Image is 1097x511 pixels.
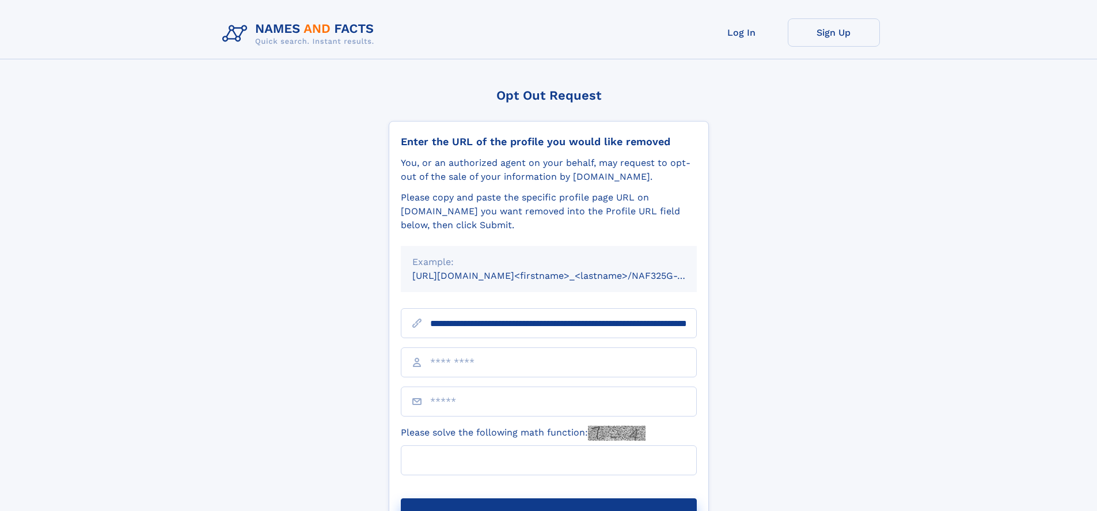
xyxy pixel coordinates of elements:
[696,18,788,47] a: Log In
[412,270,719,281] small: [URL][DOMAIN_NAME]<firstname>_<lastname>/NAF325G-xxxxxxxx
[401,191,697,232] div: Please copy and paste the specific profile page URL on [DOMAIN_NAME] you want removed into the Pr...
[389,88,709,103] div: Opt Out Request
[401,426,646,441] label: Please solve the following math function:
[401,156,697,184] div: You, or an authorized agent on your behalf, may request to opt-out of the sale of your informatio...
[218,18,384,50] img: Logo Names and Facts
[401,135,697,148] div: Enter the URL of the profile you would like removed
[412,255,685,269] div: Example:
[788,18,880,47] a: Sign Up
